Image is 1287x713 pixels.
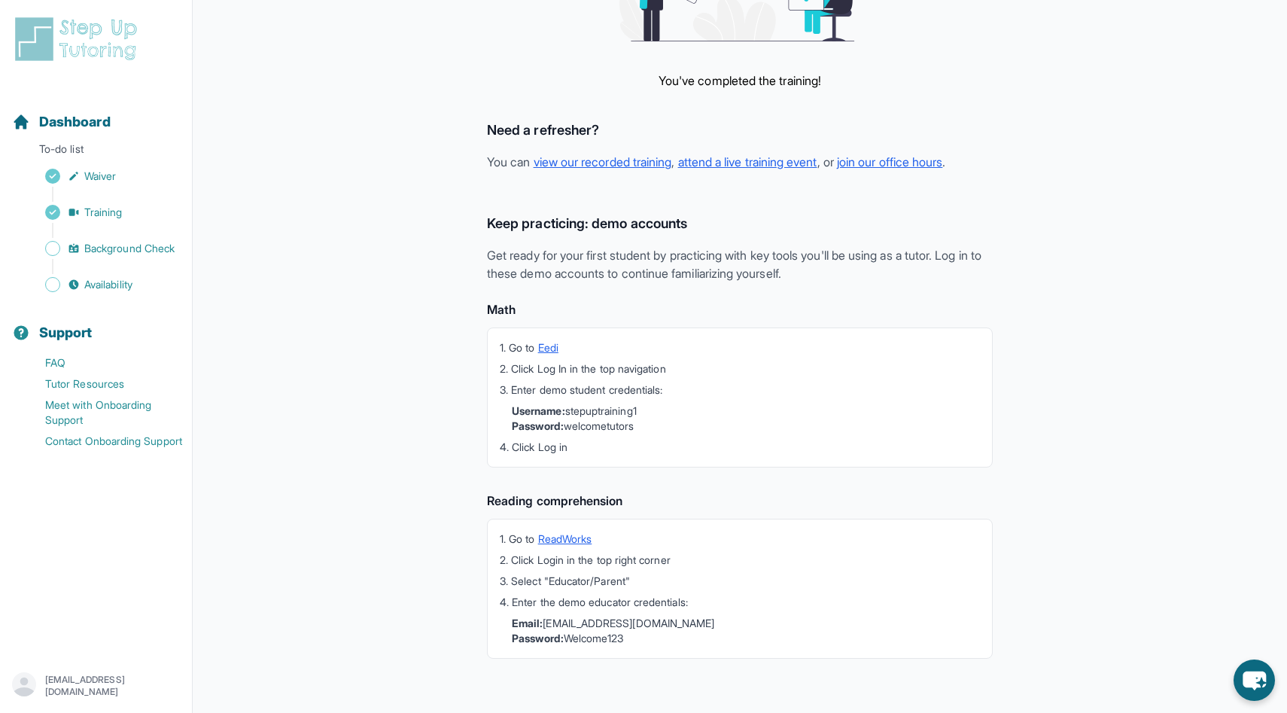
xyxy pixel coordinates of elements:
[12,431,192,452] a: Contact Onboarding Support
[84,241,175,256] span: Background Check
[45,674,180,698] p: [EMAIL_ADDRESS][DOMAIN_NAME]
[538,341,558,354] a: Eedi
[500,340,980,355] li: 1. Go to
[500,440,980,455] li: 4. Click Log in
[512,419,564,432] strong: Password:
[12,15,146,63] img: logo
[84,277,132,292] span: Availability
[12,202,192,223] a: Training
[84,169,116,184] span: Waiver
[500,574,980,589] li: 3. Select "Educator/Parent"
[1234,660,1275,701] button: chat-button
[12,238,192,259] a: Background Check
[487,213,993,234] h3: Keep practicing: demo accounts
[12,373,192,395] a: Tutor Resources
[534,154,672,169] a: view our recorded training
[487,120,993,141] h3: Need a refresher?
[12,274,192,295] a: Availability
[39,111,111,133] span: Dashboard
[837,154,942,169] a: join our office hours
[500,382,980,398] li: 3. Enter demo student credentials:
[487,300,993,318] h4: Math
[487,492,993,510] h4: Reading comprehension
[512,616,980,646] li: [EMAIL_ADDRESS][DOMAIN_NAME] Welcome123
[12,166,192,187] a: Waiver
[6,298,186,349] button: Support
[487,153,993,171] p: You can , , or .
[84,205,123,220] span: Training
[39,322,93,343] span: Support
[659,72,821,90] p: You've completed the training!
[487,246,993,282] p: Get ready for your first student by practicing with key tools you'll be using as a tutor. Log in ...
[512,404,565,417] strong: Username:
[500,532,980,547] li: 1. Go to
[6,142,186,163] p: To-do list
[12,352,192,373] a: FAQ
[678,154,817,169] a: attend a live training event
[512,632,564,644] strong: Password:
[512,617,543,629] strong: Email:
[12,111,111,133] a: Dashboard
[500,553,980,568] li: 2. Click Login in the top right corner
[512,404,980,434] li: stepuptraining1 welcometutors
[500,595,980,610] li: 4. Enter the demo educator credentials:
[538,532,592,545] a: ReadWorks
[12,395,192,431] a: Meet with Onboarding Support
[500,361,980,376] li: 2. Click Log In in the top navigation
[12,672,180,699] button: [EMAIL_ADDRESS][DOMAIN_NAME]
[6,87,186,139] button: Dashboard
